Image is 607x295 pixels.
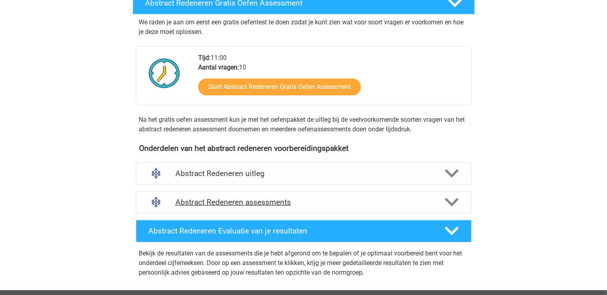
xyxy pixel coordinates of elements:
[139,249,468,277] p: Bekijk de resultaten van de assessments die je hebt afgerond om te bepalen of je optimaal voorber...
[139,18,468,37] p: We raden je aan om eerst een gratis oefentest te doen zodat je kunt zien wat voor soort vragen er...
[198,79,361,95] a: Start Abstract Redeneren Gratis Oefen Assessment
[146,192,166,212] img: abstract redeneren assessments
[144,53,185,93] img: Klok
[136,115,472,134] div: Na het gratis oefen assessment kun je met het oefenpakket de uitleg bij de veelvoorkomende soorte...
[133,162,475,185] a: uitleg Abstract Redeneren uitleg
[146,163,166,184] img: abstract redeneren uitleg
[198,54,211,61] b: Tijd:
[192,53,471,105] div: 11:00 10
[198,63,239,71] b: Aantal vragen:
[133,191,475,214] a: assessments Abstract Redeneren assessments
[133,220,475,242] a: Abstract Redeneren Evaluatie van je resultaten
[175,198,432,207] h4: Abstract Redeneren assessments
[139,144,468,153] h4: Onderdelen van het abstract redeneren voorbereidingspakket
[175,169,432,178] h4: Abstract Redeneren uitleg
[149,226,432,236] h4: Abstract Redeneren Evaluatie van je resultaten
